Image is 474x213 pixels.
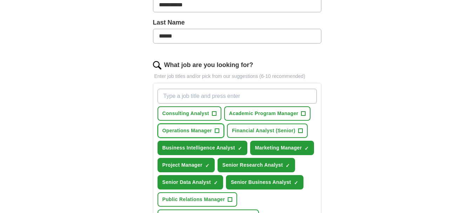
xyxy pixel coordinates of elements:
span: Public Relations Manager [162,196,225,203]
span: ✓ [214,180,218,186]
span: ✓ [238,146,242,151]
span: Consulting Analyst [162,110,209,117]
button: Senior Research Analyst✓ [218,158,295,172]
button: Academic Program Manager [224,106,311,121]
span: Senior Data Analyst [162,179,211,186]
span: Senior Business Analyst [231,179,291,186]
span: ✓ [294,180,298,186]
button: Senior Data Analyst✓ [158,175,223,189]
input: Type a job title and press enter [158,89,317,104]
img: search.png [153,61,161,69]
span: Senior Research Analyst [222,161,283,169]
span: ✓ [205,163,209,168]
label: What job are you looking for? [164,60,253,70]
button: Operations Manager [158,124,225,138]
button: Marketing Manager✓ [250,141,314,155]
span: ✓ [305,146,309,151]
label: Last Name [153,18,321,27]
button: Financial Analyst (Senior) [227,124,308,138]
span: Project Manager [162,161,202,169]
span: Academic Program Manager [229,110,298,117]
button: Senior Business Analyst✓ [226,175,303,189]
span: Marketing Manager [255,144,302,152]
span: Financial Analyst (Senior) [232,127,295,134]
button: Business Intelligence Analyst✓ [158,141,247,155]
span: Operations Manager [162,127,212,134]
span: ✓ [286,163,290,168]
button: Project Manager✓ [158,158,215,172]
button: Public Relations Manager [158,192,238,207]
button: Consulting Analyst [158,106,221,121]
p: Enter job titles and/or pick from our suggestions (6-10 recommended) [153,73,321,80]
span: Business Intelligence Analyst [162,144,235,152]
